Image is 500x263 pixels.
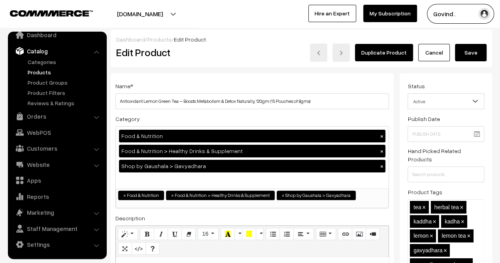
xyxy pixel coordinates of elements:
button: Picture [352,228,366,240]
button: Paragraph [293,228,313,240]
button: Italic (CTRL+I) [154,228,168,240]
span: kaddha [413,218,432,225]
span: herbal tea [434,204,459,210]
button: Remove Font Style (CTRL+\) [181,228,196,240]
a: Orders [10,109,104,123]
button: Code View [132,242,146,255]
button: Govind . [427,4,494,24]
button: Full Screen [118,242,132,255]
span: × [282,192,285,199]
div: / / [116,35,487,44]
label: Hand Picked Related Products [408,147,484,163]
a: My Subscription [363,5,417,22]
button: Underline (CTRL+U) [168,228,182,240]
a: Cancel [418,44,450,61]
button: Ordered list (CTRL+SHIFT+NUM8) [279,228,294,240]
span: × [432,218,436,225]
a: Catalog [10,44,104,58]
button: Help [145,242,160,255]
label: Publish Date [408,115,440,123]
input: Search products [408,167,484,182]
span: × [171,192,174,199]
a: Reports [10,189,104,204]
span: Active [408,93,484,109]
span: gavyadhara [413,247,442,254]
button: More Color [256,228,264,240]
a: Marketing [10,205,104,219]
button: [DOMAIN_NAME] [89,4,191,24]
h2: Edit Product [116,46,264,59]
a: Product Filters [26,89,104,97]
a: Apps [10,173,104,187]
li: Shop by Gaushala > Gavyadhara [277,191,356,200]
a: Settings [10,237,104,252]
div: Food & Nutrition > Healthy Drinks & Supplement [119,145,385,157]
a: Dashboard [116,36,145,43]
span: × [430,233,433,239]
button: Font Size [198,228,219,240]
a: Dashboard [10,28,104,42]
span: tea [413,204,421,210]
a: Hire an Expert [308,5,356,22]
label: Status [408,82,425,90]
a: Product Groups [26,78,104,87]
label: Category [115,115,140,123]
a: Reviews & Ratings [26,99,104,107]
span: Active [408,95,484,108]
img: user [478,8,490,20]
input: Publish Date [408,126,484,142]
span: × [460,204,463,211]
button: Style [118,228,138,240]
span: lemon [413,233,428,239]
span: × [422,204,426,211]
span: Edit Product [174,36,206,43]
label: Description [115,214,145,222]
span: × [123,192,126,199]
img: COMMMERCE [10,10,93,16]
span: × [443,247,447,254]
button: More Color [234,228,242,240]
button: × [378,148,385,155]
button: × [378,132,385,140]
button: Video [366,228,380,240]
span: 16 [202,231,208,237]
input: Name [115,93,389,109]
a: Categories [26,58,104,66]
span: kadha [445,218,460,225]
button: Save [455,44,487,61]
a: Products [147,36,172,43]
li: Food & Nutrition > Healthy Drinks & Supplement [166,191,275,200]
img: right-arrow.png [339,51,343,55]
label: Product Tags [408,188,442,196]
button: Table [316,228,336,240]
button: Link (CTRL+K) [338,228,352,240]
div: Food & Nutrition [119,130,385,142]
span: lemon tea [442,233,466,239]
a: WebPOS [10,125,104,140]
label: Name [115,82,133,90]
button: Bold (CTRL+B) [140,228,154,240]
a: Staff Management [10,221,104,236]
li: Food & Nutrition [118,191,164,200]
a: COMMMERCE [10,8,79,17]
a: Products [26,68,104,76]
a: Website [10,157,104,172]
span: × [461,218,464,225]
span: × [467,233,470,239]
a: Duplicate Product [355,44,413,61]
button: Recent Color [221,228,235,240]
div: Shop by Gaushala > Gavyadhara [119,160,385,172]
button: Background Color [242,228,256,240]
button: Unordered list (CTRL+SHIFT+NUM7) [266,228,280,240]
a: Customers [10,141,104,155]
button: × [378,163,385,170]
img: left-arrow.png [316,51,321,55]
